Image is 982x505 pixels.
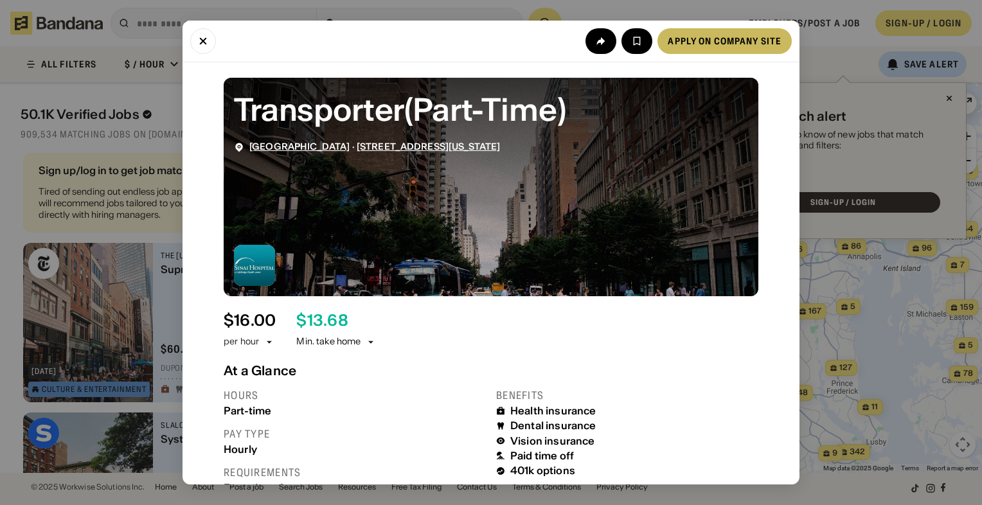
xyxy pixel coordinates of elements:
div: Health insurance [510,405,596,417]
a: [GEOGRAPHIC_DATA] [249,141,350,152]
div: Entry-Level [224,482,486,494]
div: Pay type [224,427,486,441]
div: Part-time [224,405,486,417]
div: Hourly [224,443,486,456]
div: Apply on company site [668,37,781,46]
div: 401k options [510,465,575,477]
div: Benefits [496,389,758,402]
div: Requirements [224,466,486,479]
div: At a Glance [224,363,758,378]
div: Hours [224,389,486,402]
div: · [249,141,500,152]
div: Vision insurance [510,435,595,447]
div: $ 13.68 [296,312,348,330]
div: Transporter(Part-Time) [234,88,748,131]
div: per hour [224,335,259,348]
div: Min. take home [296,335,376,348]
img: Sinai Hospital of Baltimore logo [234,245,275,286]
div: $ 16.00 [224,312,276,330]
div: Paid time off [510,450,574,462]
div: Dental insurance [510,420,596,432]
button: Close [190,28,216,54]
a: [STREET_ADDRESS][US_STATE] [357,141,501,152]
